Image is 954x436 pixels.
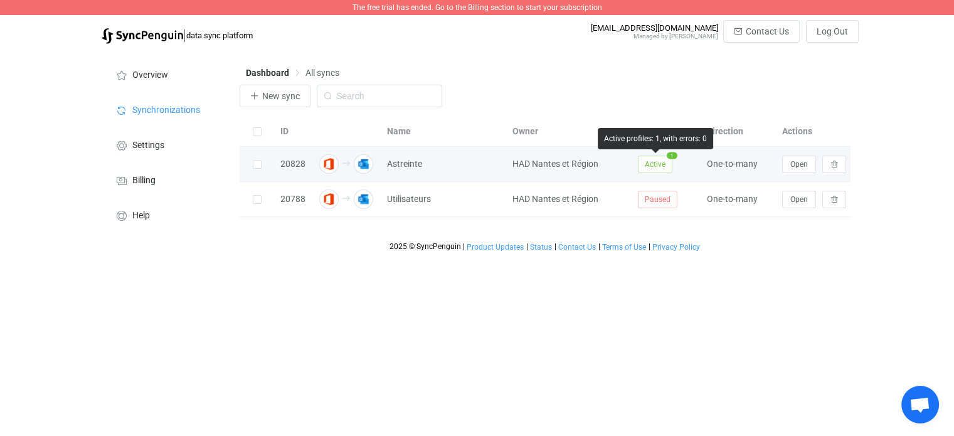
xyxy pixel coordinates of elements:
[354,154,373,174] img: outlook.png
[776,124,870,139] div: Actions
[649,242,650,251] span: |
[274,124,312,139] div: ID
[790,160,808,169] span: Open
[901,386,939,423] div: Open chat
[183,26,186,44] span: |
[319,154,339,174] img: microsoft365.png
[723,20,800,43] button: Contact Us
[530,243,552,252] span: Status
[512,194,598,204] span: HAD Nantes et Région
[274,192,312,206] div: 20788
[132,176,156,186] span: Billing
[602,243,647,252] a: Terms of Use
[352,3,602,12] span: The free trial has ended. Go to the Billing section to start your subscription
[667,152,677,159] span: 1
[381,124,506,139] div: Name
[102,28,183,44] img: syncpenguin.svg
[558,243,596,252] span: Contact Us
[652,243,701,252] a: Privacy Policy
[512,159,598,169] span: HAD Nantes et Région
[638,156,672,173] span: Active
[132,211,150,221] span: Help
[102,92,227,127] a: Synchronizations
[387,192,431,206] span: Utilisateurs
[102,26,253,44] a: |data sync platform
[240,85,310,107] button: New sync
[701,157,776,171] div: One-to-many
[274,157,312,171] div: 20828
[598,128,713,149] div: Active profiles: 1, with errors: 0
[526,242,528,251] span: |
[558,243,596,252] a: Contact Us
[305,68,339,78] span: All syncs
[529,243,553,252] a: Status
[554,242,556,251] span: |
[790,195,808,204] span: Open
[132,141,164,151] span: Settings
[466,243,524,252] a: Product Updates
[246,68,289,78] span: Dashboard
[701,192,776,206] div: One-to-many
[354,189,373,209] img: outlook.png
[262,91,300,101] span: New sync
[782,194,816,204] a: Open
[632,124,701,139] div: Status
[102,197,227,232] a: Help
[246,68,339,77] div: Breadcrumb
[132,105,200,115] span: Synchronizations
[782,191,816,208] button: Open
[467,243,524,252] span: Product Updates
[102,56,227,92] a: Overview
[506,124,632,139] div: Owner
[387,157,422,171] span: Astreinte
[317,85,442,107] input: Search
[701,124,776,139] div: Direction
[591,23,718,33] div: [EMAIL_ADDRESS][DOMAIN_NAME]
[186,31,253,40] span: data sync platform
[782,156,816,173] button: Open
[390,242,461,251] span: 2025 © SyncPenguin
[746,26,789,36] span: Contact Us
[102,127,227,162] a: Settings
[463,242,465,251] span: |
[782,159,816,169] a: Open
[806,20,859,43] button: Log Out
[817,26,848,36] span: Log Out
[598,242,600,251] span: |
[591,33,718,40] div: Managed by [PERSON_NAME]
[602,243,646,252] span: Terms of Use
[102,162,227,197] a: Billing
[638,191,677,208] span: Paused
[319,189,339,209] img: microsoft365.png
[132,70,168,80] span: Overview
